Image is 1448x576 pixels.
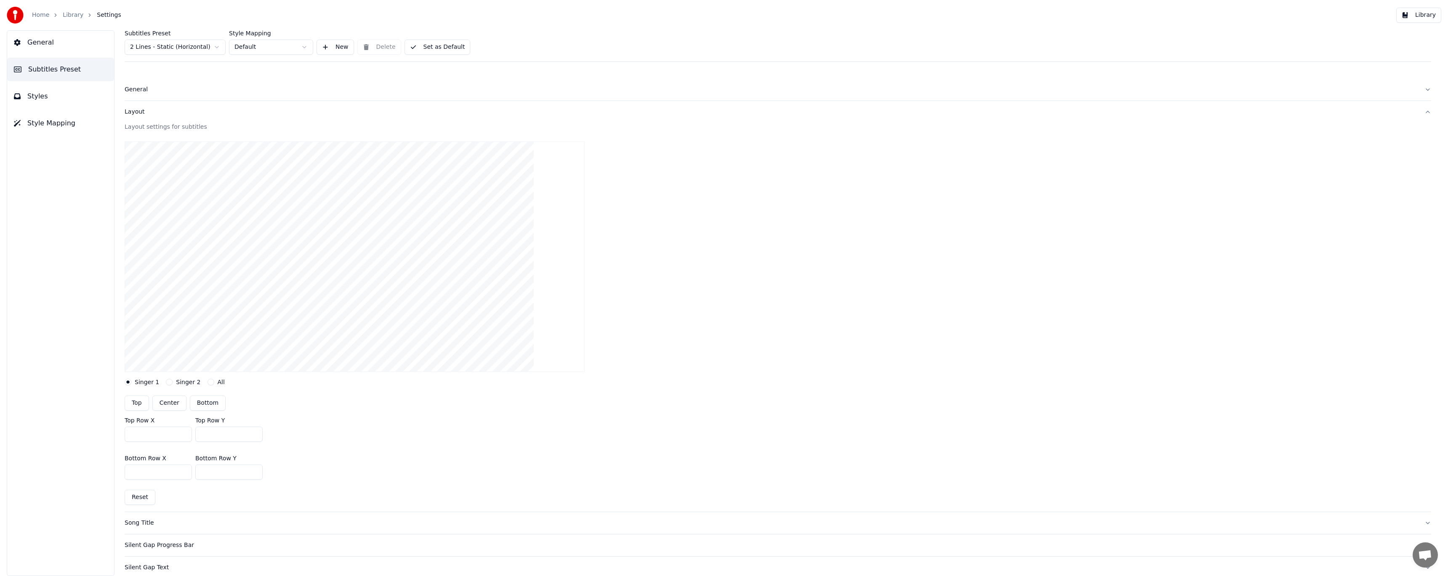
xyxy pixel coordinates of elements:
div: Layout settings for subtitles [125,123,1431,131]
label: Singer 1 [135,379,159,385]
label: Bottom Row X [125,455,166,461]
div: Layout [125,108,1418,116]
button: General [125,79,1431,101]
div: Silent Gap Progress Bar [125,541,1418,549]
label: Style Mapping [229,30,313,36]
button: Silent Gap Progress Bar [125,534,1431,556]
div: General [125,85,1418,94]
label: Singer 2 [176,379,200,385]
button: Reset [125,490,155,505]
button: Set as Default [405,40,471,55]
button: Library [1396,8,1441,23]
a: Home [32,11,49,19]
label: Top Row Y [195,417,225,423]
label: Bottom Row Y [195,455,237,461]
button: Center [152,396,186,411]
span: Styles [27,91,48,101]
span: Style Mapping [27,118,75,128]
button: New [317,40,354,55]
button: Subtitles Preset [7,58,114,81]
a: チャットを開く [1413,542,1438,568]
span: General [27,37,54,48]
button: Bottom [190,396,226,411]
button: Styles [7,85,114,108]
div: Song Title [125,519,1418,527]
button: Layout [125,101,1431,123]
button: Top [125,396,149,411]
button: Style Mapping [7,111,114,135]
div: Silent Gap Text [125,563,1418,572]
button: General [7,31,114,54]
label: Top Row X [125,417,154,423]
span: Subtitles Preset [28,64,81,74]
img: youka [7,7,24,24]
button: Song Title [125,512,1431,534]
div: Layout [125,123,1431,512]
nav: breadcrumb [32,11,121,19]
label: Subtitles Preset [125,30,226,36]
a: Library [63,11,83,19]
label: All [218,379,225,385]
span: Settings [97,11,121,19]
